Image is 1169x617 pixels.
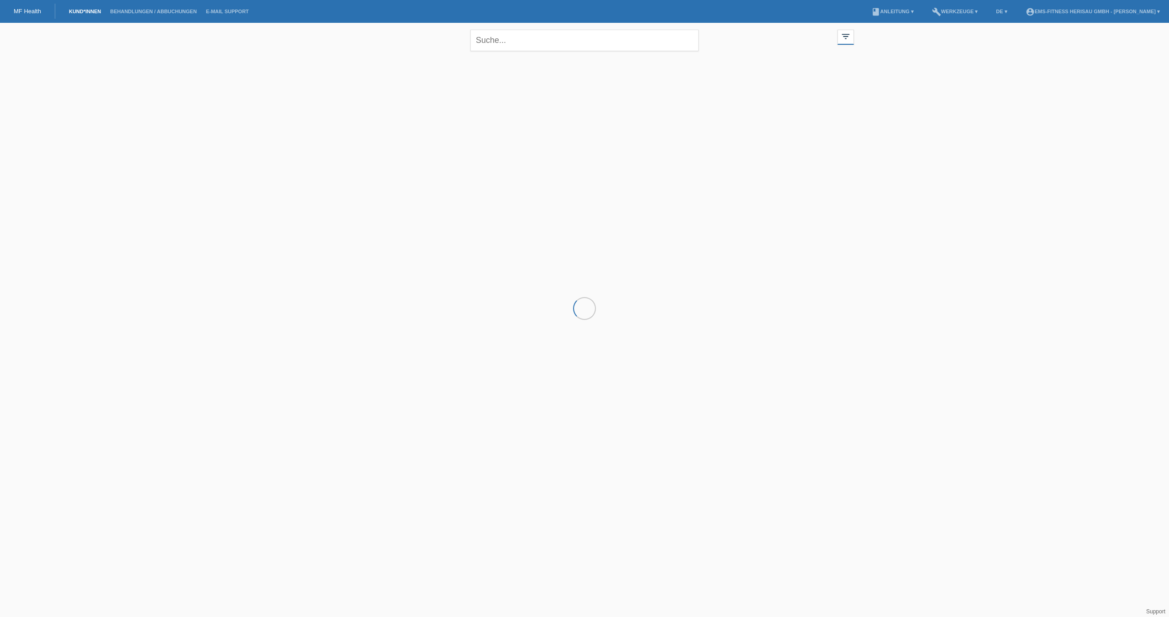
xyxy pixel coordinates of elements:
[201,9,253,14] a: E-Mail Support
[927,9,983,14] a: buildWerkzeuge ▾
[867,9,918,14] a: bookAnleitung ▾
[841,31,851,42] i: filter_list
[14,8,41,15] a: MF Health
[470,30,699,51] input: Suche...
[1021,9,1164,14] a: account_circleEMS-Fitness Herisau GmbH - [PERSON_NAME] ▾
[932,7,941,16] i: build
[1026,7,1035,16] i: account_circle
[871,7,880,16] i: book
[105,9,201,14] a: Behandlungen / Abbuchungen
[64,9,105,14] a: Kund*innen
[991,9,1011,14] a: DE ▾
[1146,608,1165,615] a: Support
